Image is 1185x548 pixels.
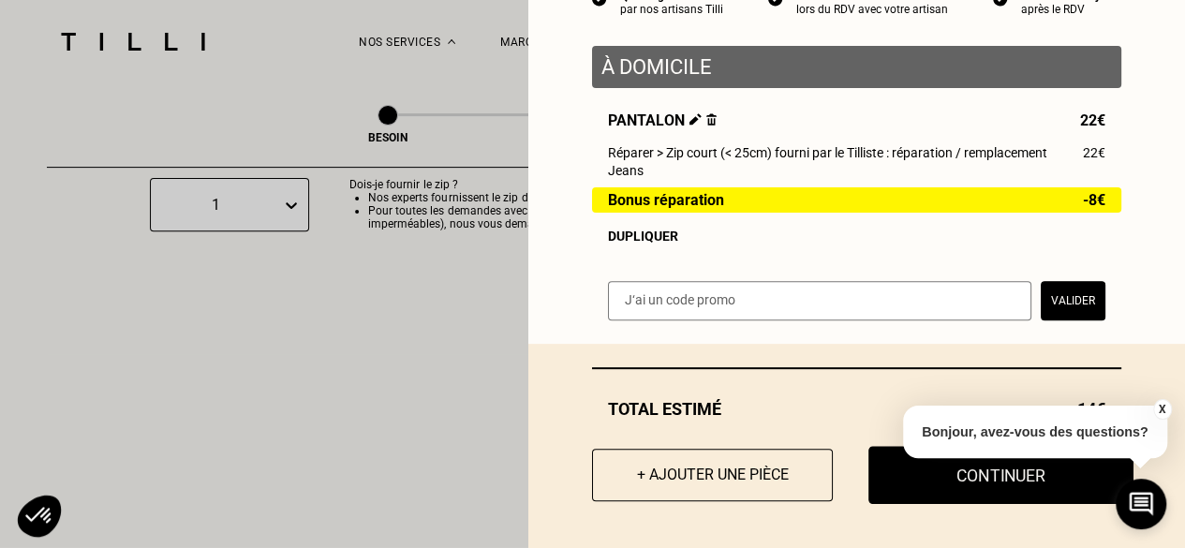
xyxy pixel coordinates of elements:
[868,446,1133,504] button: Continuer
[1152,399,1171,420] button: X
[689,113,702,126] img: Éditer
[1083,145,1105,160] span: 22€
[903,406,1167,458] p: Bonjour, avez-vous des questions?
[601,55,1112,79] p: À domicile
[1021,3,1121,16] div: après le RDV
[608,229,1105,244] div: Dupliquer
[796,3,948,16] div: lors du RDV avec votre artisan
[608,163,644,178] span: Jeans
[706,113,717,126] img: Supprimer
[1080,111,1105,129] span: 22€
[608,281,1031,320] input: J‘ai un code promo
[592,399,1121,419] div: Total estimé
[1083,192,1105,208] span: -8€
[608,111,717,129] span: Pantalon
[620,3,723,16] div: par nos artisans Tilli
[1041,281,1105,320] button: Valider
[608,192,724,208] span: Bonus réparation
[592,449,833,501] button: + Ajouter une pièce
[608,145,1047,160] span: Réparer > Zip court (< 25cm) fourni par le Tilliste : réparation / remplacement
